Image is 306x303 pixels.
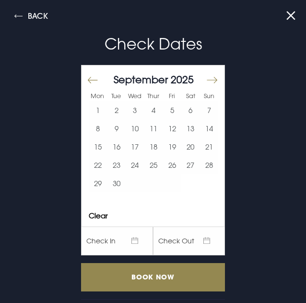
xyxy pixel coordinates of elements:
td: Choose Wednesday, September 10, 2025 as your start date. [126,119,144,138]
button: 5 [163,101,181,119]
button: 9 [107,119,126,138]
td: Choose Wednesday, September 17, 2025 as your start date. [126,138,144,156]
input: Book Now [81,263,225,291]
button: 25 [144,156,163,174]
button: 12 [163,119,181,138]
span: Check Out [153,227,225,255]
button: 13 [181,119,200,138]
button: 8 [89,119,107,138]
button: 17 [126,138,144,156]
td: Choose Thursday, September 25, 2025 as your start date. [144,156,163,174]
td: Choose Wednesday, September 3, 2025 as your start date. [126,101,144,119]
button: 14 [200,119,218,138]
td: Choose Monday, September 22, 2025 as your start date. [89,156,107,174]
td: Choose Friday, September 19, 2025 as your start date. [163,138,181,156]
td: Choose Friday, September 12, 2025 as your start date. [163,119,181,138]
td: Choose Sunday, September 28, 2025 as your start date. [200,156,218,174]
span: 2025 [171,73,194,86]
button: Move backward to switch to the previous month. [87,70,99,90]
button: 1 [89,101,107,119]
td: Choose Thursday, September 4, 2025 as your start date. [144,101,163,119]
button: 10 [126,119,144,138]
button: 22 [89,156,107,174]
td: Choose Thursday, September 11, 2025 as your start date. [144,119,163,138]
button: 11 [144,119,163,138]
td: Choose Tuesday, September 23, 2025 as your start date. [107,156,126,174]
span: September [114,73,168,86]
td: Choose Tuesday, September 2, 2025 as your start date. [107,101,126,119]
button: Back [14,12,48,23]
button: 27 [181,156,200,174]
td: Choose Sunday, September 14, 2025 as your start date. [200,119,218,138]
button: 16 [107,138,126,156]
td: Choose Saturday, September 13, 2025 as your start date. [181,119,200,138]
button: 24 [126,156,144,174]
button: Move forward to switch to the next month. [206,70,217,90]
button: 18 [144,138,163,156]
button: 21 [200,138,218,156]
button: 3 [126,101,144,119]
button: 15 [89,138,107,156]
button: 6 [181,101,200,119]
td: Choose Sunday, September 7, 2025 as your start date. [200,101,218,119]
button: 26 [163,156,181,174]
td: Choose Saturday, September 6, 2025 as your start date. [181,101,200,119]
button: Clear [89,212,108,219]
td: Choose Wednesday, September 24, 2025 as your start date. [126,156,144,174]
td: Choose Friday, September 26, 2025 as your start date. [163,156,181,174]
button: 2 [107,101,126,119]
button: 19 [163,138,181,156]
td: Choose Tuesday, September 30, 2025 as your start date. [107,174,126,192]
td: Choose Saturday, September 27, 2025 as your start date. [181,156,200,174]
button: 28 [200,156,218,174]
td: Choose Monday, September 15, 2025 as your start date. [89,138,107,156]
p: Check Dates [15,32,291,55]
td: Choose Tuesday, September 16, 2025 as your start date. [107,138,126,156]
button: 23 [107,156,126,174]
td: Choose Monday, September 8, 2025 as your start date. [89,119,107,138]
td: Choose Friday, September 5, 2025 as your start date. [163,101,181,119]
td: Choose Monday, September 1, 2025 as your start date. [89,101,107,119]
span: Check In [81,227,153,255]
td: Choose Saturday, September 20, 2025 as your start date. [181,138,200,156]
button: 4 [144,101,163,119]
td: Choose Monday, September 29, 2025 as your start date. [89,174,107,192]
button: 29 [89,174,107,192]
td: Choose Tuesday, September 9, 2025 as your start date. [107,119,126,138]
button: 30 [107,174,126,192]
td: Choose Sunday, September 21, 2025 as your start date. [200,138,218,156]
button: 7 [200,101,218,119]
td: Choose Thursday, September 18, 2025 as your start date. [144,138,163,156]
button: 20 [181,138,200,156]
